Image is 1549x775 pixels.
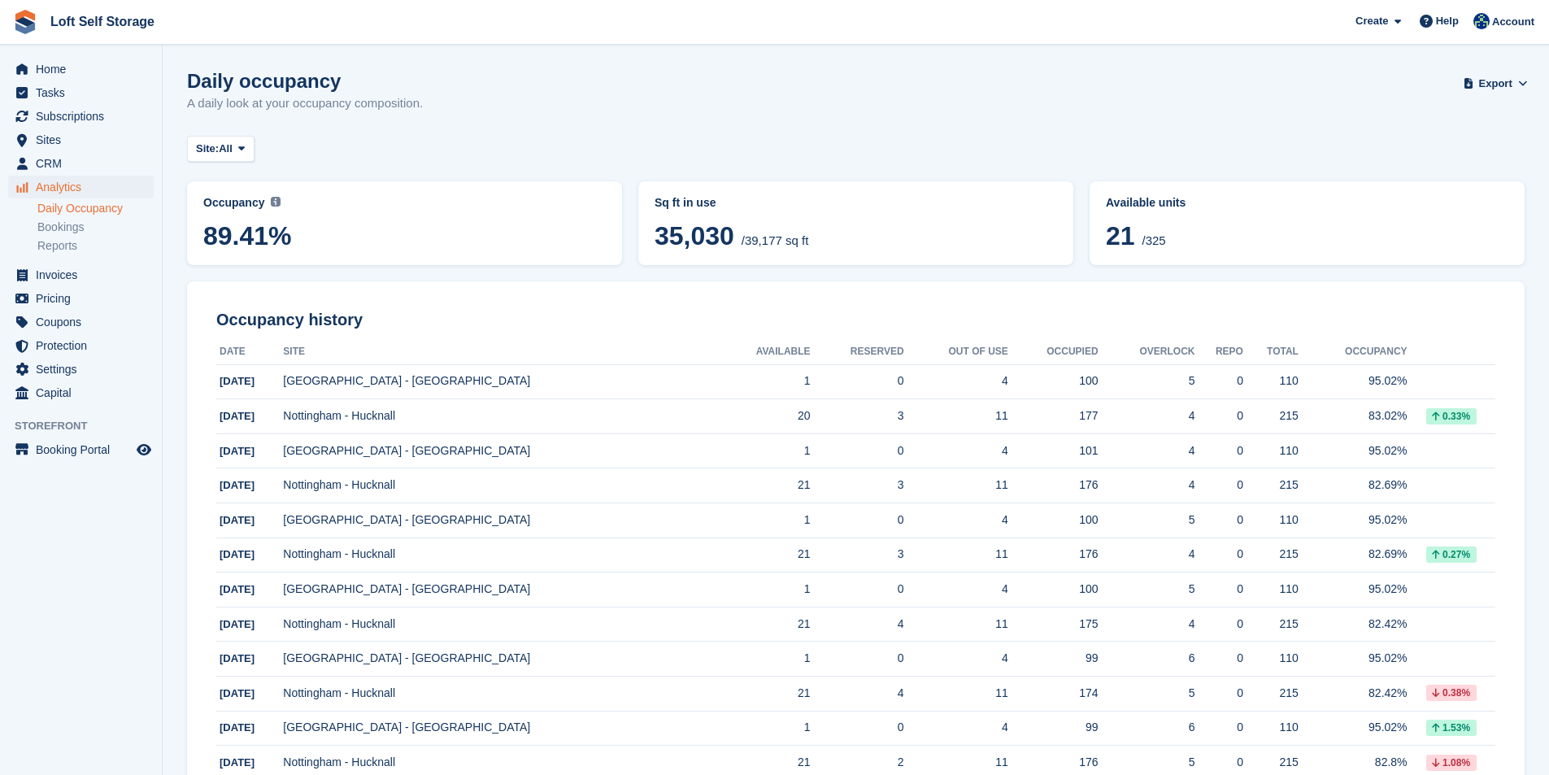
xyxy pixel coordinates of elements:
td: 1 [716,433,811,468]
div: 4 [1099,616,1195,633]
td: 1 [716,364,811,399]
div: 0 [1194,407,1242,425]
span: [DATE] [220,548,255,560]
span: CRM [36,152,133,175]
td: 95.02% [1299,503,1408,538]
span: Settings [36,358,133,381]
th: Repo [1194,339,1242,365]
abbr: Current percentage of sq ft occupied [203,194,606,211]
div: 0.38% [1426,685,1477,701]
td: 95.02% [1299,711,1408,746]
th: Occupancy [1299,339,1408,365]
span: Occupancy [203,196,264,209]
td: 11 [904,399,1008,434]
div: 0 [1194,477,1242,494]
div: 5 [1099,685,1195,702]
a: menu [8,334,154,357]
img: Lucy Shipley [1473,13,1490,29]
h1: Daily occupancy [187,70,423,92]
span: Help [1436,13,1459,29]
abbr: Current percentage of units occupied or overlocked [1106,194,1508,211]
a: menu [8,152,154,175]
td: 110 [1243,642,1299,677]
div: 0 [1194,650,1242,667]
a: Preview store [134,440,154,459]
span: Site: [196,141,219,157]
div: 1.53% [1426,720,1477,736]
div: 1.08% [1426,755,1477,771]
span: Booking Portal [36,438,133,461]
td: [GEOGRAPHIC_DATA] - [GEOGRAPHIC_DATA] [283,364,715,399]
div: 0.27% [1426,546,1477,563]
div: 176 [1008,754,1099,771]
span: All [219,141,233,157]
span: Available units [1106,196,1186,209]
td: 0 [811,433,904,468]
span: Protection [36,334,133,357]
div: 5 [1099,754,1195,771]
span: [DATE] [220,375,255,387]
div: 0 [1194,372,1242,390]
div: 6 [1099,650,1195,667]
div: 0 [1194,546,1242,563]
div: 176 [1008,546,1099,563]
span: [DATE] [220,618,255,630]
th: Overlock [1099,339,1195,365]
td: 21 [716,538,811,573]
td: [GEOGRAPHIC_DATA] - [GEOGRAPHIC_DATA] [283,503,715,538]
div: 0 [1194,719,1242,736]
td: 95.02% [1299,642,1408,677]
span: Coupons [36,311,133,333]
span: Sq ft in use [655,196,716,209]
span: 21 [1106,221,1135,250]
div: 5 [1099,512,1195,529]
span: Subscriptions [36,105,133,128]
td: 4 [904,573,1008,607]
div: 100 [1008,512,1099,529]
td: 4 [904,503,1008,538]
span: Tasks [36,81,133,104]
th: Available [716,339,811,365]
div: 100 [1008,372,1099,390]
span: [DATE] [220,756,255,768]
h2: Occupancy history [216,311,1495,329]
span: Pricing [36,287,133,310]
div: 0 [1194,754,1242,771]
a: menu [8,287,154,310]
td: 110 [1243,433,1299,468]
a: menu [8,176,154,198]
th: Occupied [1008,339,1099,365]
div: 0 [1194,512,1242,529]
a: menu [8,263,154,286]
td: 82.69% [1299,468,1408,503]
div: 177 [1008,407,1099,425]
div: 4 [1099,546,1195,563]
td: 11 [904,677,1008,712]
td: 0 [811,711,904,746]
div: 0 [1194,685,1242,702]
td: Nottingham - Hucknall [283,468,715,503]
div: 100 [1008,581,1099,598]
td: 95.02% [1299,573,1408,607]
span: 89.41% [203,221,606,250]
td: 215 [1243,468,1299,503]
td: [GEOGRAPHIC_DATA] - [GEOGRAPHIC_DATA] [283,433,715,468]
a: Daily Occupancy [37,201,154,216]
button: Site: All [187,136,255,163]
td: 1 [716,503,811,538]
span: Storefront [15,418,162,434]
img: stora-icon-8386f47178a22dfd0bd8f6a31ec36ba5ce8667c1dd55bd0f319d3a0aa187defe.svg [13,10,37,34]
td: 1 [716,642,811,677]
a: menu [8,381,154,404]
td: 3 [811,399,904,434]
td: 4 [904,711,1008,746]
td: 11 [904,607,1008,642]
span: [DATE] [220,721,255,734]
span: [DATE] [220,687,255,699]
span: Home [36,58,133,81]
td: 0 [811,503,904,538]
td: 95.02% [1299,433,1408,468]
span: [DATE] [220,479,255,491]
div: 0.33% [1426,408,1477,425]
a: menu [8,105,154,128]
